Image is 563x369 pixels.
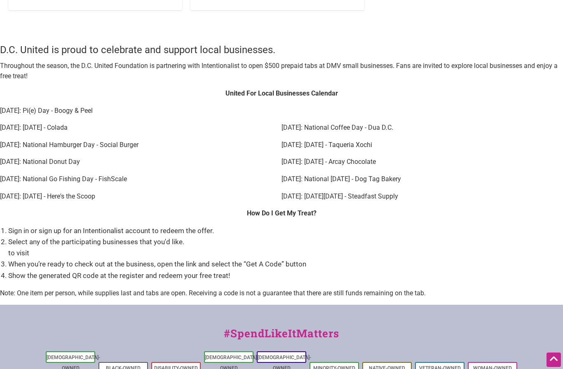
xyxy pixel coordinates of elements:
p: [DATE]: National [DATE] - Dog Tag Bakery [281,174,563,184]
p: [DATE]: [DATE] - Arcay Chocolate [281,156,563,167]
ol: to visit [8,225,563,281]
li: Select any of the participating businesses that you'd like. [8,236,563,248]
p: [DATE]: National Coffee Day - Dua D.C. [281,122,563,133]
p: [DATE]: [DATE][DATE] - Steadfast Supply [281,191,563,202]
strong: How Do I Get My Treat? [247,209,317,217]
p: [DATE]: [DATE] - Taqueria Xochi [281,140,563,150]
div: Scroll Back to Top [547,353,561,367]
li: When you’re ready to check out at the business, open the link and select the “Get A Code” button [8,259,563,270]
li: Sign in or sign up for an Intentionalist account to redeem the offer. [8,225,563,236]
li: Show the generated QR code at the register and redeem your free treat! [8,270,563,281]
strong: United For Local Businesses Calendar [225,89,338,97]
